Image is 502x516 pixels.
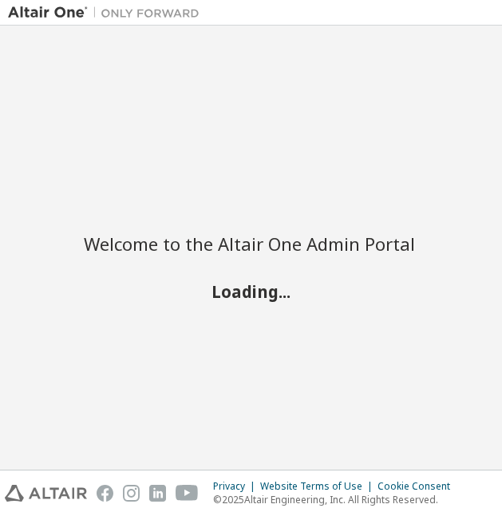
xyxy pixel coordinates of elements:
img: Altair One [8,5,208,21]
div: Cookie Consent [377,480,460,493]
img: instagram.svg [123,485,140,502]
div: Privacy [213,480,260,493]
p: © 2025 Altair Engineering, Inc. All Rights Reserved. [213,493,460,506]
img: facebook.svg [97,485,113,502]
img: linkedin.svg [149,485,166,502]
div: Website Terms of Use [260,480,377,493]
h2: Welcome to the Altair One Admin Portal [84,232,419,255]
h2: Loading... [84,281,419,302]
img: altair_logo.svg [5,485,87,502]
img: youtube.svg [176,485,199,502]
